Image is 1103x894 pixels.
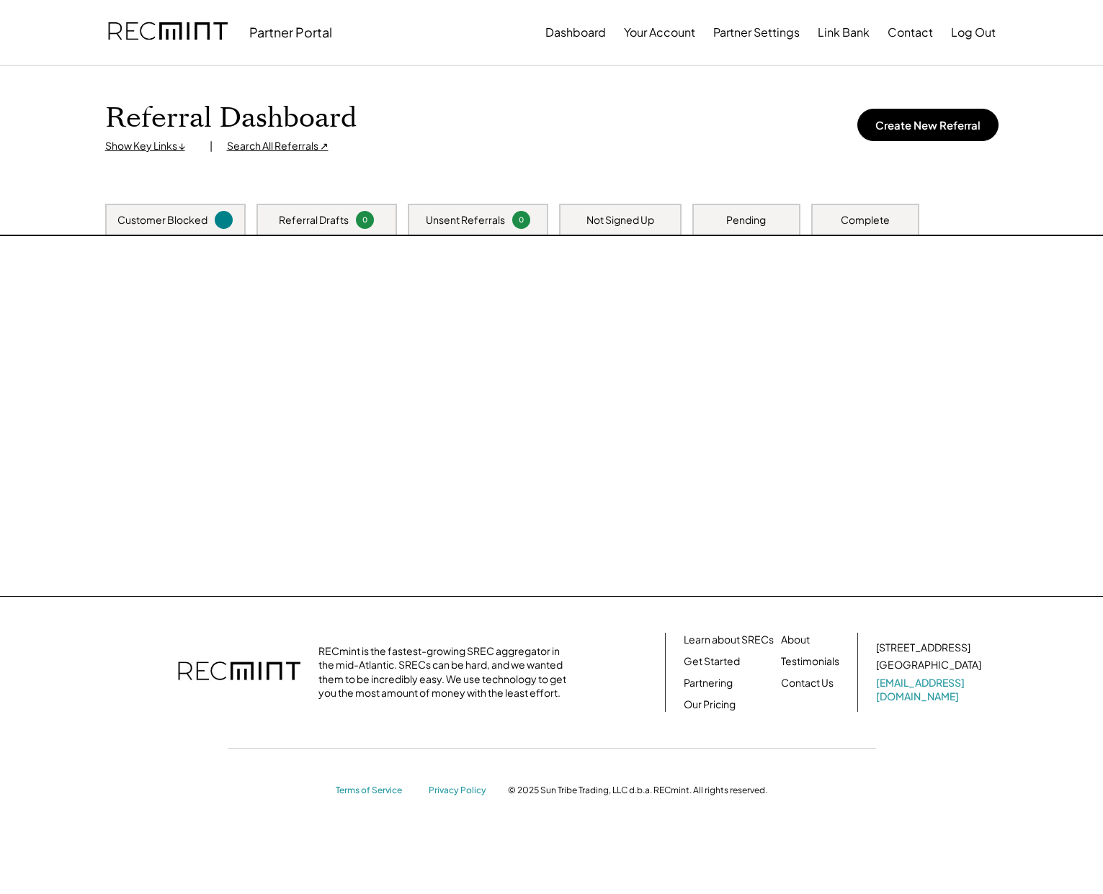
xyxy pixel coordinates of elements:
[951,18,996,47] button: Log Out
[876,658,981,672] div: [GEOGRAPHIC_DATA]
[684,633,774,647] a: Learn about SRECs
[888,18,933,47] button: Contact
[117,213,207,227] div: Customer Blocked
[227,139,329,153] div: Search All Referrals ↗
[429,785,494,797] a: Privacy Policy
[857,109,999,141] button: Create New Referral
[108,8,228,57] img: recmint-logotype%403x.png
[713,18,800,47] button: Partner Settings
[508,785,767,796] div: © 2025 Sun Tribe Trading, LLC d.b.a. RECmint. All rights reserved.
[684,654,740,669] a: Get Started
[336,785,415,797] a: Terms of Service
[514,215,528,225] div: 0
[105,101,357,135] h1: Referral Dashboard
[178,647,300,697] img: recmint-logotype%403x.png
[841,213,890,227] div: Complete
[279,213,349,227] div: Referral Drafts
[624,18,695,47] button: Your Account
[781,654,839,669] a: Testimonials
[781,633,810,647] a: About
[684,676,733,690] a: Partnering
[249,24,332,40] div: Partner Portal
[210,139,213,153] div: |
[358,215,372,225] div: 0
[426,213,505,227] div: Unsent Referrals
[586,213,654,227] div: Not Signed Up
[726,213,766,227] div: Pending
[876,676,984,704] a: [EMAIL_ADDRESS][DOMAIN_NAME]
[818,18,870,47] button: Link Bank
[876,641,970,655] div: [STREET_ADDRESS]
[684,697,736,712] a: Our Pricing
[545,18,606,47] button: Dashboard
[318,644,574,700] div: RECmint is the fastest-growing SREC aggregator in the mid-Atlantic. SRECs can be hard, and we wan...
[105,139,195,153] div: Show Key Links ↓
[781,676,834,690] a: Contact Us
